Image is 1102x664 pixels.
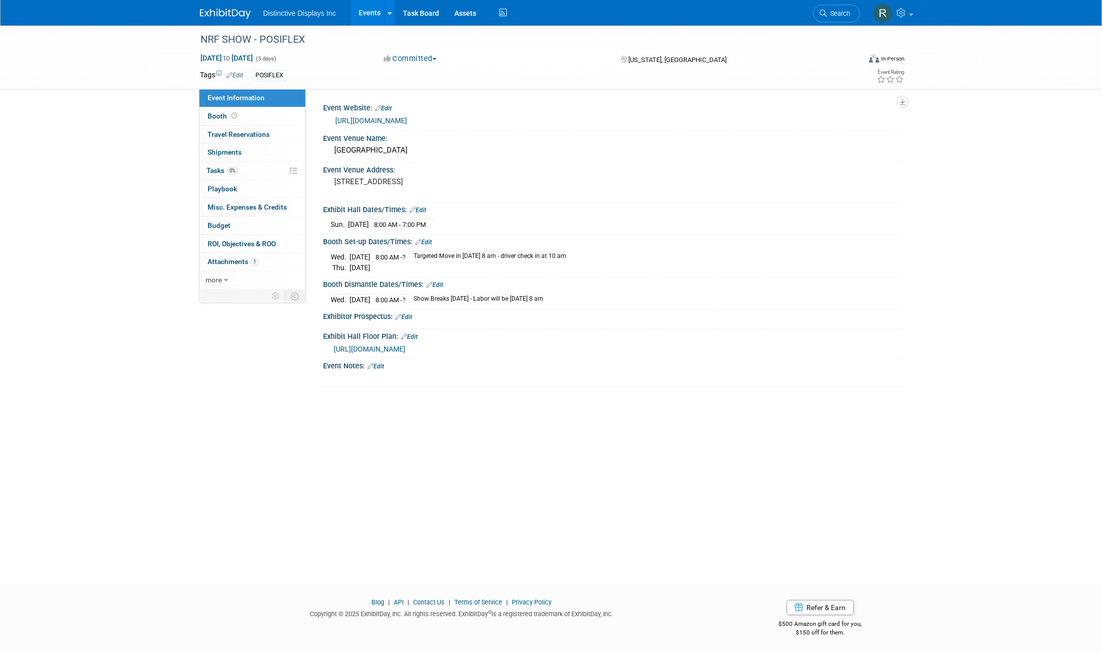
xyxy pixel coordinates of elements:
[200,9,251,19] img: ExhibitDay
[800,53,905,68] div: Event Format
[199,89,305,107] a: Event Information
[334,177,553,186] pre: [STREET_ADDRESS]
[367,363,384,370] a: Edit
[512,598,552,606] a: Privacy Policy
[813,5,860,22] a: Search
[426,281,443,288] a: Edit
[251,258,258,266] span: 1
[334,345,405,353] a: [URL][DOMAIN_NAME]
[208,221,230,229] span: Budget
[252,70,286,81] div: POSIFLEX
[787,600,854,615] a: Refer & Earn
[331,251,350,263] td: Wed.
[738,628,903,637] div: $150 off for them.
[827,10,850,17] span: Search
[405,598,412,606] span: |
[206,276,222,284] span: more
[227,167,238,175] span: 0%
[208,112,239,120] span: Booth
[869,54,879,63] img: Format-Inperson.png
[207,166,238,175] span: Tasks
[199,180,305,198] a: Playbook
[208,185,237,193] span: Playbook
[208,94,265,102] span: Event Information
[504,598,510,606] span: |
[415,239,432,246] a: Edit
[199,198,305,216] a: Misc. Expenses & Credits
[323,329,902,342] div: Exhibit Hall Floor Plan:
[199,235,305,253] a: ROI, Objectives & ROO
[371,598,384,606] a: Blog
[408,294,543,305] td: Show Breaks [DATE] - Labor will be [DATE] 8 am
[323,309,902,322] div: Exhibitor Prospectus:
[350,294,370,305] td: [DATE]
[410,207,426,214] a: Edit
[199,162,305,180] a: Tasks0%
[323,100,902,113] div: Event Website:
[323,202,902,215] div: Exhibit Hall Dates/Times:
[208,148,242,156] span: Shipments
[222,54,231,62] span: to
[408,251,566,263] td: Targeted Move in [DATE] 8 am - driver check in at 10 am
[199,253,305,271] a: Attachments1
[395,313,412,321] a: Edit
[401,333,418,340] a: Edit
[323,234,902,247] div: Booth Set-up Dates/Times:
[199,143,305,161] a: Shipments
[348,219,369,230] td: [DATE]
[323,131,902,143] div: Event Venue Name:
[199,271,305,289] a: more
[199,107,305,125] a: Booth
[628,56,727,64] span: [US_STATE], [GEOGRAPHIC_DATA]
[413,598,445,606] a: Contact Us
[380,53,441,64] button: Committed
[331,294,350,305] td: Wed.
[208,257,258,266] span: Attachments
[208,240,276,248] span: ROI, Objectives & ROO
[446,598,453,606] span: |
[200,53,253,63] span: [DATE] [DATE]
[350,251,370,263] td: [DATE]
[488,610,491,615] sup: ®
[263,9,336,17] span: Distinctive Displays Inc
[375,105,392,112] a: Edit
[375,296,405,304] span: 8:00 AM -
[374,221,426,228] span: 8:00 AM - 7:00 PM
[199,126,305,143] a: Travel Reservations
[394,598,403,606] a: API
[323,358,902,371] div: Event Notes:
[331,142,894,158] div: [GEOGRAPHIC_DATA]
[375,253,405,261] span: 8:00 AM -
[331,263,350,273] td: Thu.
[229,112,239,120] span: Booth not reserved yet
[267,290,285,303] td: Personalize Event Tab Strip
[255,55,276,62] span: (3 days)
[873,4,892,23] img: ROBERT SARDIS
[881,55,905,63] div: In-Person
[454,598,502,606] a: Terms of Service
[200,70,243,81] td: Tags
[877,70,904,75] div: Event Rating
[226,72,243,79] a: Edit
[402,253,405,261] span: ?
[208,130,270,138] span: Travel Reservations
[350,263,370,273] td: [DATE]
[199,217,305,235] a: Budget
[386,598,392,606] span: |
[335,117,407,125] a: [URL][DOMAIN_NAME]
[200,607,723,619] div: Copyright © 2025 ExhibitDay, Inc. All rights reserved. ExhibitDay is a registered trademark of Ex...
[402,296,405,304] span: ?
[738,613,903,637] div: $500 Amazon gift card for you,
[331,219,348,230] td: Sun.
[285,290,306,303] td: Toggle Event Tabs
[197,31,845,49] div: NRF SHOW - POSIFLEX
[323,277,902,290] div: Booth Dismantle Dates/Times:
[323,162,902,175] div: Event Venue Address:
[208,203,287,211] span: Misc. Expenses & Credits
